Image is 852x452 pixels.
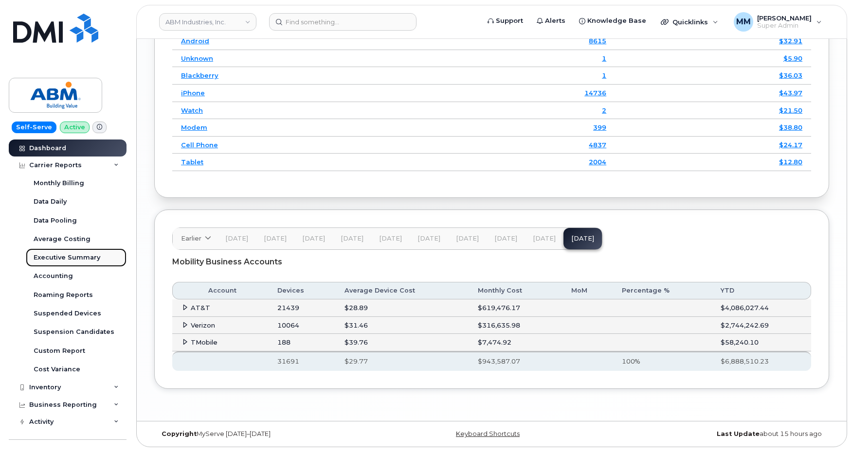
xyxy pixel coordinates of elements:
a: Earlier [173,228,218,249]
a: Knowledge Base [572,11,653,31]
span: [DATE] [533,235,556,243]
span: Super Admin [757,22,812,30]
th: Percentage % [613,282,712,299]
th: $943,587.07 [469,351,562,371]
span: [DATE] [456,235,479,243]
span: [DATE] [225,235,248,243]
span: [DATE] [417,235,440,243]
th: YTD [712,282,811,299]
td: 188 [269,334,336,351]
span: [PERSON_NAME] [757,14,812,22]
span: [DATE] [341,235,363,243]
td: $2,744,242.69 [712,317,811,334]
span: AT&T [191,304,210,312]
a: $21.50 [779,106,802,114]
span: [DATE] [302,235,325,243]
a: $38.80 [779,123,802,131]
span: Alerts [545,16,565,26]
span: Quicklinks [672,18,708,26]
th: 31691 [269,351,336,371]
td: $316,635.98 [469,317,562,334]
a: Android [181,37,209,45]
a: Support [481,11,530,31]
div: Quicklinks [654,12,725,32]
td: 10064 [269,317,336,334]
div: Michael Merced [727,12,829,32]
a: Tablet [181,158,203,166]
span: Knowledge Base [587,16,646,26]
span: [DATE] [494,235,517,243]
span: [DATE] [379,235,402,243]
span: Verizon [191,321,215,329]
a: $32.91 [779,37,802,45]
th: $29.77 [336,351,469,371]
a: Keyboard Shortcuts [456,430,520,437]
a: $36.03 [779,71,802,79]
th: 100% [613,351,712,371]
th: Average Device Cost [336,282,469,299]
a: 8615 [589,37,606,45]
th: Devices [269,282,336,299]
a: 14736 [584,89,606,97]
a: iPhone [181,89,205,97]
span: MM [736,16,751,28]
a: ABM Industries, Inc. [159,13,256,31]
a: 2 [602,106,606,114]
span: Earlier [181,234,201,243]
span: Support [496,16,523,26]
strong: Copyright [162,430,197,437]
a: 399 [593,123,606,131]
a: 4837 [589,141,606,149]
a: Unknown [181,54,213,62]
td: 21439 [269,299,336,317]
a: Alerts [530,11,572,31]
a: Modem [181,123,207,131]
a: $43.97 [779,89,802,97]
div: MyServe [DATE]–[DATE] [154,430,379,438]
a: $12.80 [779,158,802,166]
span: TMobile [191,338,218,346]
input: Find something... [269,13,417,31]
td: $58,240.10 [712,334,811,351]
th: Account [199,282,269,299]
td: $28.89 [336,299,469,317]
td: $39.76 [336,334,469,351]
th: MoM [562,282,613,299]
div: about 15 hours ago [604,430,829,438]
div: Mobility Business Accounts [172,250,811,274]
td: $7,474.92 [469,334,562,351]
span: [DATE] [264,235,287,243]
a: 1 [602,54,606,62]
td: $619,476.17 [469,299,562,317]
a: Cell Phone [181,141,218,149]
td: $31.46 [336,317,469,334]
a: $5.90 [783,54,802,62]
a: $24.17 [779,141,802,149]
a: 2004 [589,158,606,166]
a: 1 [602,71,606,79]
td: $4,086,027.44 [712,299,811,317]
strong: Last Update [717,430,760,437]
th: Monthly Cost [469,282,562,299]
th: $6,888,510.23 [712,351,811,371]
a: Watch [181,106,203,114]
a: Blackberry [181,71,218,79]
